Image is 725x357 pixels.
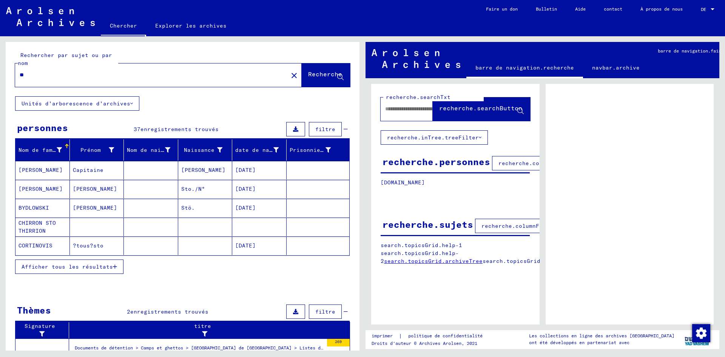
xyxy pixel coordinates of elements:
font: Afficher tous les résultats [22,263,113,270]
button: Afficher tous les résultats [15,260,123,274]
font: Rechercher par sujet ou par nom [18,52,112,66]
font: Aide [575,6,586,12]
font: Droits d'auteur © Archives Arolsen, 2021 [372,340,477,346]
font: [DATE] [235,204,256,211]
img: yv_logo.png [683,330,711,349]
font: Sto./N° [181,185,205,192]
font: 269 [335,339,342,344]
a: Chercher [101,17,146,36]
font: Chercher [110,22,137,29]
font: enregistrements trouvés [140,126,219,133]
font: Nom de famille [19,147,66,153]
font: 2 [127,308,130,315]
button: Recherche [302,63,350,87]
font: [PERSON_NAME] [181,167,225,173]
img: Arolsen_neg.svg [372,49,460,68]
font: ont été développés en partenariat avec [529,340,629,345]
font: Explorer les archives [155,22,227,29]
font: recherche.personnes [383,156,490,167]
font: search.topicsGrid.manuellement. [483,258,588,264]
font: 37 [134,126,140,133]
a: navbar.archive [583,59,649,77]
font: recherche.columnFilter.filter [481,223,580,229]
font: DE [701,6,706,12]
font: Naissance [184,147,214,153]
font: enregistrements trouvés [130,308,208,315]
font: contact [604,6,622,12]
button: recherche.searchButton [433,97,530,121]
font: Nom de naissance [127,147,181,153]
font: Capitaine [73,167,103,173]
div: Nom de famille [19,144,71,156]
button: recherche.columnFilter.filter [492,156,603,170]
div: Modifier le consentement [692,324,710,342]
a: search.topicsGrid.archiveTree [384,258,483,264]
font: barre de navigation.recherche [475,64,574,71]
img: Arolsen_neg.svg [6,7,95,26]
font: À propos de nous [640,6,683,12]
font: [PERSON_NAME] [73,185,117,192]
mat-header-cell: Nom de naissance [124,139,178,161]
font: [DATE] [235,167,256,173]
font: recherche.searchTxt [386,94,450,100]
font: recherche.columnFilter.filter [498,160,597,167]
font: Faire un don [486,6,518,12]
button: filtre [309,304,342,319]
font: search.topicsGrid.help-1 [381,242,462,249]
font: [PERSON_NAME] [19,185,63,192]
div: Naissance [181,144,232,156]
button: filtre [309,122,342,136]
a: imprimer [372,332,399,340]
font: Prisonnier # [290,147,330,153]
div: titre [72,322,342,338]
font: [PERSON_NAME] [73,204,117,211]
font: ?tous?sto [73,242,103,249]
div: Nom de naissance [127,144,180,156]
mat-header-cell: Prisonnier # [287,139,350,161]
font: CORTINOVIS [19,242,52,249]
font: Thèmes [17,304,51,316]
font: [PERSON_NAME] [19,167,63,173]
font: politique de confidentialité [408,333,483,338]
mat-header-cell: Nom de famille [15,139,70,161]
mat-icon: close [290,71,299,80]
div: date de naissance [235,144,288,156]
font: Bulletin [536,6,557,12]
font: imprimer [372,333,393,338]
font: [DATE] [235,242,256,249]
font: Unités d'arborescence d'archives [22,100,130,107]
a: Explorer les archives [146,17,236,35]
font: filtre [315,308,335,315]
font: recherche.searchButton [439,104,522,112]
font: [DATE] [235,185,256,192]
button: Unités d'arborescence d'archives [15,96,139,111]
font: Prénom [80,147,101,153]
font: Recherche [308,70,342,78]
font: date de naissance [235,147,293,153]
div: Prénom [73,144,124,156]
font: personnes [17,122,68,133]
font: Stö. [181,204,195,211]
button: Clair [287,68,302,83]
mat-header-cell: date de naissance [232,139,287,161]
font: | [399,332,402,339]
div: Prisonnier # [290,144,341,156]
button: recherche.columnFilter.filter [475,219,586,233]
button: recherche.inTree.treeFilter [381,130,488,145]
font: Les collections en ligne des archives [GEOGRAPHIC_DATA] [529,333,674,338]
font: search.topicsGrid.help-2 [381,250,459,264]
font: Documents de détention > Camps et ghettos > [GEOGRAPHIC_DATA] de [GEOGRAPHIC_DATA] > Listes de [G... [75,345,574,351]
font: BYDLOWSKI [19,204,49,211]
img: Modifier le consentement [692,324,710,342]
font: CHIRRON STO THIRRION [19,219,56,234]
font: recherche.sujets [383,219,473,230]
font: [DOMAIN_NAME] [381,179,425,186]
font: filtre [315,126,335,133]
a: barre de navigation.recherche [466,59,583,78]
mat-header-cell: Prénom [70,139,124,161]
div: Signature [19,322,71,338]
font: navbar.archive [592,64,640,71]
font: recherche.inTree.treeFilter [387,134,479,141]
font: titre [194,323,211,329]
